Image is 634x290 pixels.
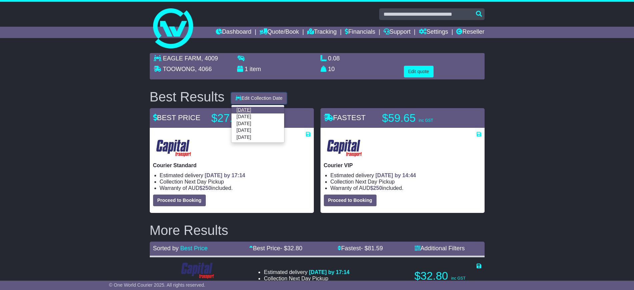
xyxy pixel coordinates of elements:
[376,173,416,178] span: [DATE] by 14:44
[216,27,251,38] a: Dashboard
[199,185,211,191] span: $
[338,245,383,252] a: Fastest- $81.59
[307,27,337,38] a: Tracking
[415,269,481,283] p: $32.80
[355,179,395,185] span: Next Day Pickup
[163,55,201,62] span: EAGLE FARM
[328,66,335,72] span: 10
[211,111,295,125] p: $27.43
[345,27,375,38] a: Financials
[419,118,433,123] span: inc GST
[324,162,481,169] p: Courier VIP
[456,27,484,38] a: Reseller
[195,66,212,72] span: , 4066
[153,245,179,252] span: Sorted by
[259,27,299,38] a: Quote/Book
[328,55,340,62] span: 0.08
[324,137,366,159] img: CapitalTransport: Courier VIP
[231,127,284,134] a: [DATE]
[109,282,205,288] span: © One World Courier 2025. All rights reserved.
[419,27,448,38] a: Settings
[289,276,328,281] span: Next Day Pickup
[264,275,350,282] li: Collection
[245,66,248,72] span: 1
[249,245,302,252] a: Best Price- $32.80
[331,172,481,179] li: Estimated delivery
[160,179,310,185] li: Collection
[324,113,366,122] span: FASTEST
[205,173,245,178] span: [DATE] by 17:14
[231,120,284,127] a: [DATE]
[451,276,466,281] span: inc GST
[250,66,261,72] span: item
[324,195,377,206] button: Proceed to Booking
[160,172,310,179] li: Estimated delivery
[361,245,383,252] span: - $
[150,223,485,238] h2: More Results
[231,107,284,113] a: [DATE]
[178,261,217,281] img: CapitalTransport: Station Wagon Standard
[373,185,382,191] span: 250
[331,185,481,191] li: Warranty of AUD included.
[384,27,411,38] a: Support
[231,113,284,120] a: [DATE]
[184,179,224,185] span: Next Day Pickup
[280,245,302,252] span: - $
[202,185,211,191] span: 250
[146,89,228,104] div: Best Results
[368,245,383,252] span: 81.59
[201,55,218,62] span: , 4009
[231,92,287,104] button: Edit Collection Date
[160,185,310,191] li: Warranty of AUD included.
[264,269,350,275] li: Estimated delivery
[153,113,200,122] span: BEST PRICE
[163,66,195,72] span: TOOWONG
[331,179,481,185] li: Collection
[180,245,208,252] a: Best Price
[382,111,466,125] p: $59.65
[309,269,350,275] span: [DATE] by 17:14
[370,185,382,191] span: $
[153,137,195,159] img: CapitalTransport: Courier Standard
[153,162,310,169] p: Courier Standard
[153,195,206,206] button: Proceed to Booking
[415,245,465,252] a: Additional Filters
[287,245,302,252] span: 32.80
[231,134,284,140] a: [DATE]
[404,66,434,77] button: Edit quote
